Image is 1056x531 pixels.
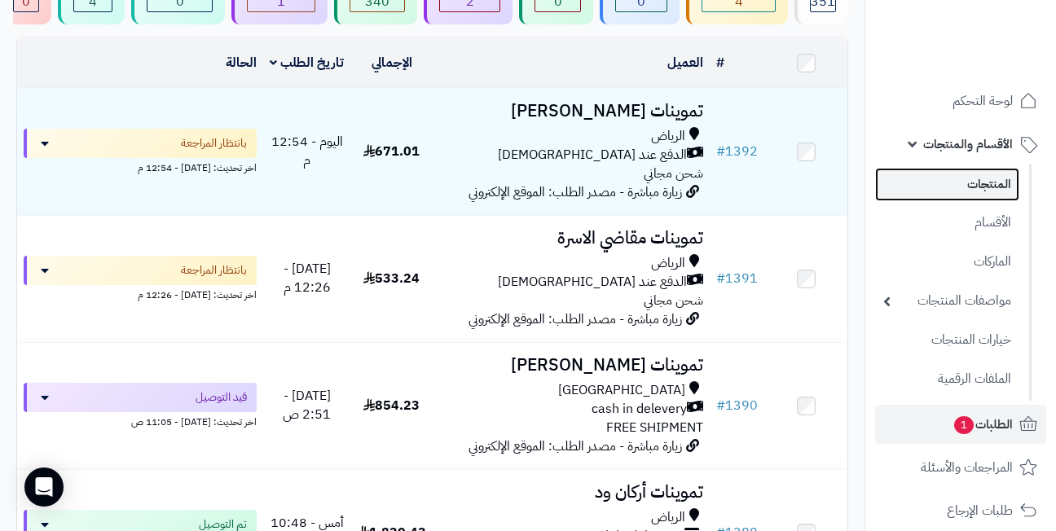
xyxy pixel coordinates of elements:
[954,416,974,434] span: 1
[440,483,703,502] h3: تموينات أركان ود
[953,90,1013,112] span: لوحة التحكم
[716,142,725,161] span: #
[875,405,1046,444] a: الطلبات1
[283,386,331,424] span: [DATE] - 2:51 ص
[270,53,344,72] a: تاريخ الطلب
[875,448,1046,487] a: المراجعات والأسئلة
[469,309,682,329] span: زيارة مباشرة - مصدر الطلب: الموقع الإلكتروني
[372,53,412,72] a: الإجمالي
[226,53,257,72] a: الحالة
[440,102,703,121] h3: تموينات [PERSON_NAME]
[363,142,420,161] span: 671.01
[271,132,343,170] span: اليوم - 12:54 م
[875,323,1019,358] a: خيارات المنتجات
[875,168,1019,201] a: المنتجات
[875,283,1019,318] a: مواصفات المنتجات
[181,135,247,151] span: بانتظار المراجعة
[875,362,1019,397] a: الملفات الرقمية
[498,146,687,165] span: الدفع عند [DEMOGRAPHIC_DATA]
[558,381,685,400] span: [GEOGRAPHIC_DATA]
[644,164,703,183] span: شحن مجاني
[875,491,1046,530] a: طلبات الإرجاع
[947,499,1013,522] span: طلبات الإرجاع
[644,291,703,310] span: شحن مجاني
[923,133,1013,156] span: الأقسام والمنتجات
[284,259,331,297] span: [DATE] - 12:26 م
[498,273,687,292] span: الدفع عند [DEMOGRAPHIC_DATA]
[363,269,420,288] span: 533.24
[716,53,724,72] a: #
[24,412,257,429] div: اخر تحديث: [DATE] - 11:05 ص
[651,508,685,527] span: الرياض
[667,53,703,72] a: العميل
[953,413,1013,436] span: الطلبات
[945,42,1041,76] img: logo-2.png
[875,205,1019,240] a: الأقسام
[875,81,1046,121] a: لوحة التحكم
[440,356,703,375] h3: تموينات [PERSON_NAME]
[875,244,1019,279] a: الماركات
[606,418,703,437] span: FREE SHIPMENT
[716,269,725,288] span: #
[469,182,682,202] span: زيارة مباشرة - مصدر الطلب: الموقع الإلكتروني
[716,269,758,288] a: #1391
[24,285,257,302] div: اخر تحديث: [DATE] - 12:26 م
[196,389,247,406] span: قيد التوصيل
[363,396,420,415] span: 854.23
[921,456,1013,479] span: المراجعات والأسئلة
[592,400,687,419] span: cash in delevery
[24,158,257,175] div: اخر تحديث: [DATE] - 12:54 م
[651,254,685,273] span: الرياض
[716,396,758,415] a: #1390
[24,467,64,507] div: Open Intercom Messenger
[469,437,682,456] span: زيارة مباشرة - مصدر الطلب: الموقع الإلكتروني
[651,127,685,146] span: الرياض
[716,142,758,161] a: #1392
[181,262,247,279] span: بانتظار المراجعة
[716,396,725,415] span: #
[440,229,703,248] h3: تموينات مقاضي الاسرة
